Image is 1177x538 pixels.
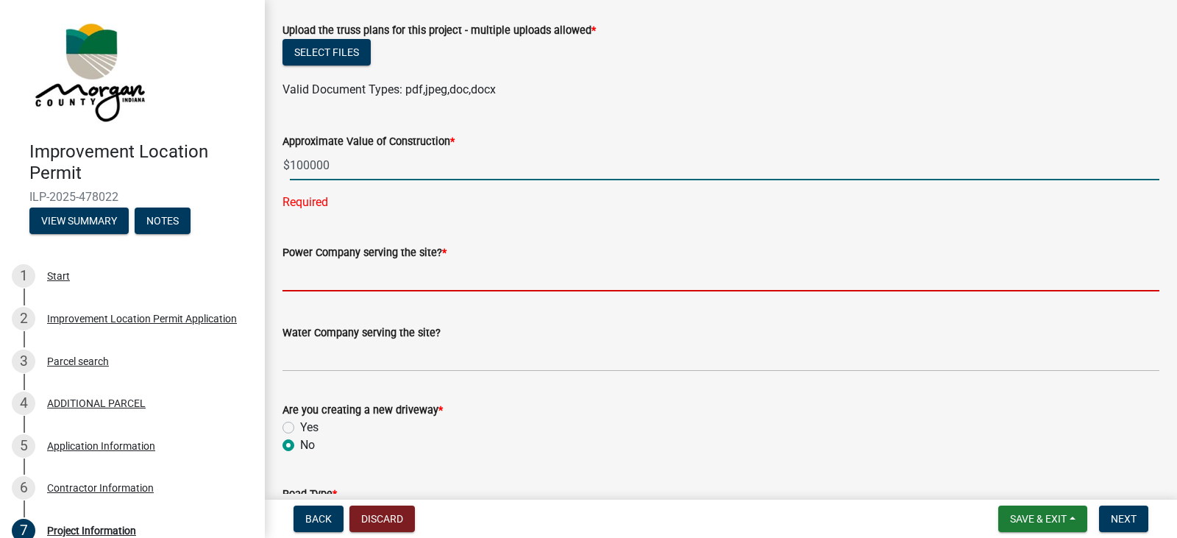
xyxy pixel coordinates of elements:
[47,398,146,408] div: ADDITIONAL PARCEL
[282,406,443,416] label: Are you creating a new driveway
[29,15,148,126] img: Morgan County, Indiana
[282,248,447,258] label: Power Company serving the site?
[12,476,35,500] div: 6
[12,264,35,288] div: 1
[305,513,332,525] span: Back
[998,506,1087,532] button: Save & Exit
[282,137,455,147] label: Approximate Value of Construction
[47,483,154,493] div: Contractor Information
[294,506,344,532] button: Back
[12,350,35,373] div: 3
[47,441,155,451] div: Application Information
[1099,506,1148,532] button: Next
[12,307,35,330] div: 2
[47,525,136,536] div: Project Information
[12,434,35,458] div: 5
[282,82,496,96] span: Valid Document Types: pdf,jpeg,doc,docx
[47,314,237,324] div: Improvement Location Permit Application
[12,392,35,415] div: 4
[29,216,129,227] wm-modal-confirm: Summary
[282,489,337,500] label: Road Type
[1010,513,1067,525] span: Save & Exit
[282,194,1159,211] div: Required
[135,216,191,227] wm-modal-confirm: Notes
[47,271,70,281] div: Start
[282,150,291,180] span: $
[47,356,109,367] div: Parcel search
[282,39,371,66] button: Select files
[1111,513,1137,525] span: Next
[29,141,253,184] h4: Improvement Location Permit
[300,436,315,454] label: No
[135,208,191,234] button: Notes
[282,328,441,339] label: Water Company serving the site?
[300,419,319,436] label: Yes
[349,506,415,532] button: Discard
[29,190,235,204] span: ILP-2025-478022
[29,208,129,234] button: View Summary
[282,26,596,36] label: Upload the truss plans for this project - multiple uploads allowed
